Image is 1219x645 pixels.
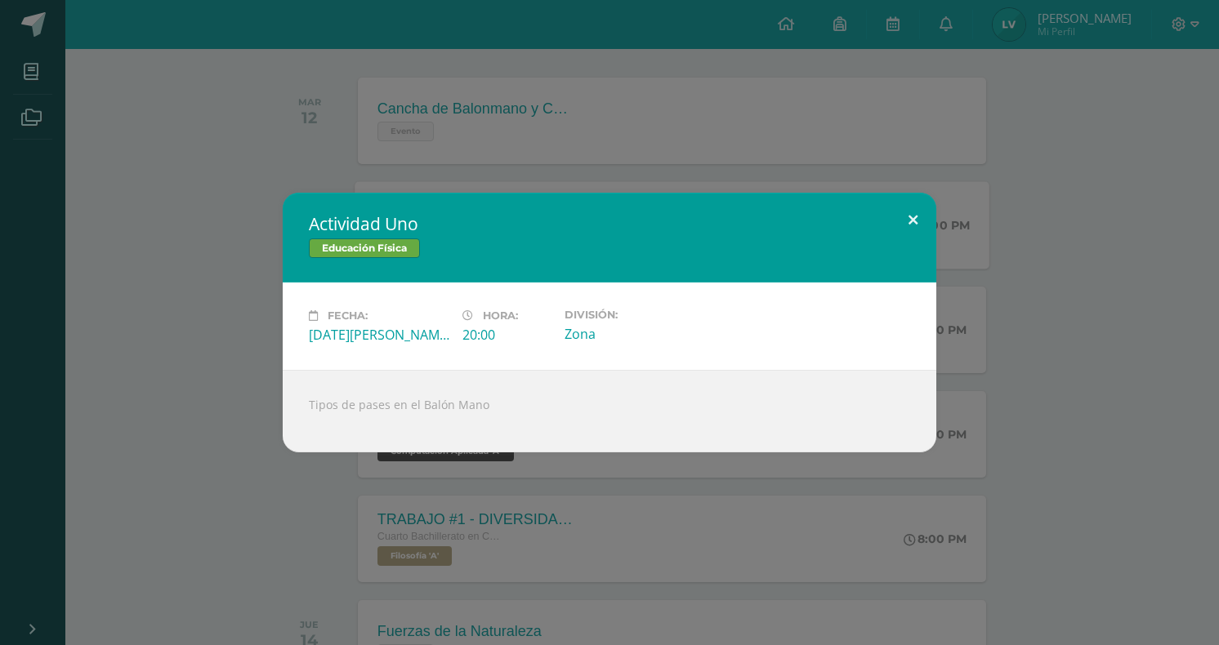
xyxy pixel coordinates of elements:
[328,309,368,322] span: Fecha:
[309,326,449,344] div: [DATE][PERSON_NAME]
[565,325,705,343] div: Zona
[309,212,910,235] h2: Actividad Uno
[565,309,705,321] label: División:
[890,193,936,248] button: Close (Esc)
[462,326,551,344] div: 20:00
[309,238,420,258] span: Educación Física
[483,309,518,322] span: Hora:
[283,370,936,452] div: Tipos de pases en el Balón Mano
